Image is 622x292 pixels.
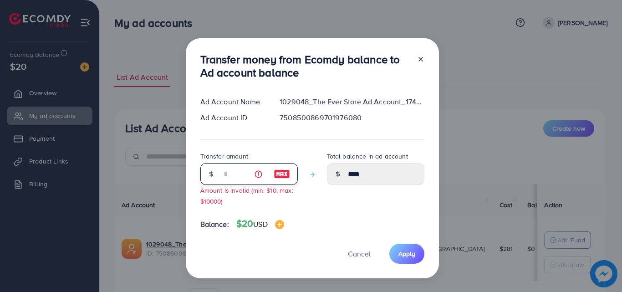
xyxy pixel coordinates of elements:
[193,97,273,107] div: Ad Account Name
[336,244,382,263] button: Cancel
[272,97,431,107] div: 1029048_The Ever Store Ad Account_1748209110103
[200,53,410,79] h3: Transfer money from Ecomdy balance to Ad account balance
[272,113,431,123] div: 7508500869701976080
[274,169,290,179] img: image
[389,244,424,263] button: Apply
[275,220,284,229] img: image
[200,186,293,205] small: Amount is invalid (min: $10, max: $10000)
[398,249,415,258] span: Apply
[253,219,267,229] span: USD
[193,113,273,123] div: Ad Account ID
[200,219,229,230] span: Balance:
[327,152,408,161] label: Total balance in ad account
[200,152,248,161] label: Transfer amount
[348,249,371,259] span: Cancel
[236,218,284,230] h4: $20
